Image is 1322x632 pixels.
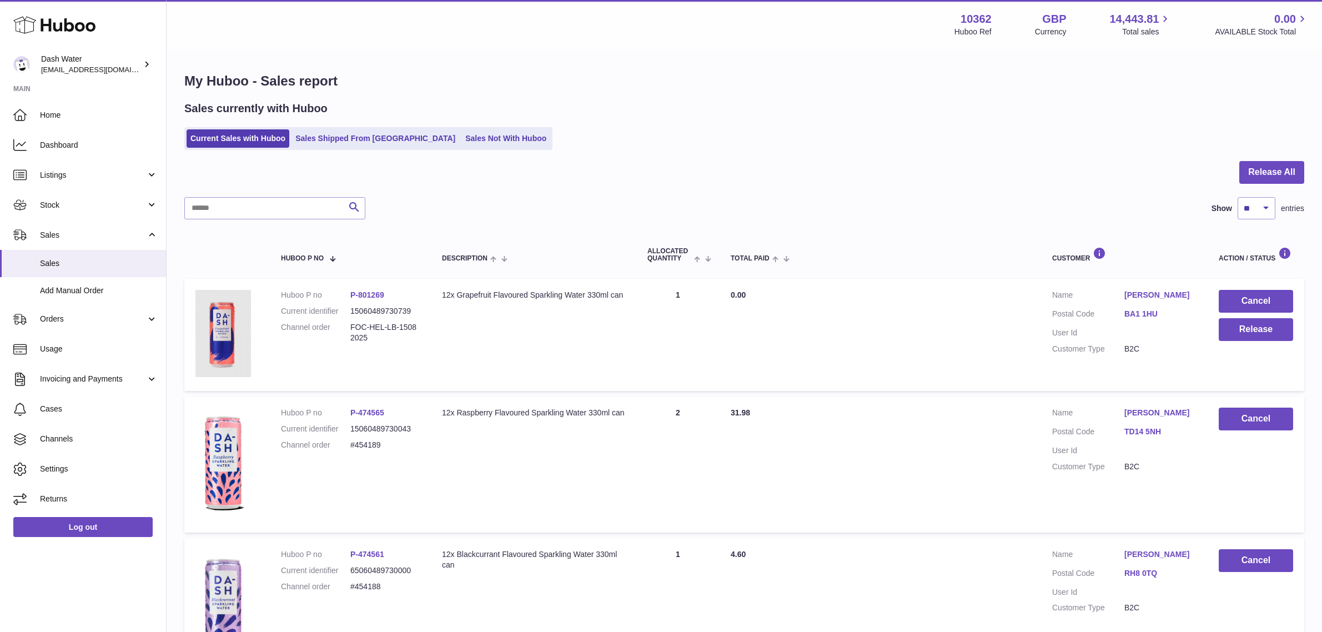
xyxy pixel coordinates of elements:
dd: B2C [1124,344,1197,354]
a: P-474561 [350,550,384,559]
td: 1 [636,279,720,391]
span: 0.00 [731,290,746,299]
span: Total paid [731,255,770,262]
a: Current Sales with Huboo [187,129,289,148]
span: 4.60 [731,550,746,559]
button: Cancel [1219,290,1293,313]
img: 103621724231836.png [195,290,251,377]
a: 0.00 AVAILABLE Stock Total [1215,12,1309,37]
span: Channels [40,434,158,444]
span: [EMAIL_ADDRESS][DOMAIN_NAME] [41,65,163,74]
span: Home [40,110,158,121]
dt: Name [1052,408,1124,421]
span: 0.00 [1274,12,1296,27]
dd: 15060489730739 [350,306,420,317]
div: Action / Status [1219,247,1293,262]
dd: #454188 [350,581,420,592]
span: Stock [40,200,146,210]
td: 2 [636,397,720,533]
span: Orders [40,314,146,324]
dt: Channel order [281,440,350,450]
span: Description [442,255,487,262]
div: Huboo Ref [954,27,992,37]
strong: GBP [1042,12,1066,27]
dd: 65060489730000 [350,565,420,576]
h1: My Huboo - Sales report [184,72,1304,90]
dd: FOC-HEL-LB-15082025 [350,322,420,343]
a: [PERSON_NAME] [1124,549,1197,560]
div: 12x Raspberry Flavoured Sparkling Water 330ml can [442,408,625,418]
div: Customer [1052,247,1197,262]
span: Sales [40,230,146,240]
div: Dash Water [41,54,141,75]
span: Sales [40,258,158,269]
dt: Current identifier [281,424,350,434]
span: Usage [40,344,158,354]
span: Invoicing and Payments [40,374,146,384]
span: Huboo P no [281,255,324,262]
a: P-474565 [350,408,384,417]
span: ALLOCATED Quantity [647,248,691,262]
dt: User Id [1052,587,1124,598]
dt: Name [1052,549,1124,563]
a: Sales Shipped From [GEOGRAPHIC_DATA] [291,129,459,148]
dt: Postal Code [1052,309,1124,322]
dt: Huboo P no [281,290,350,300]
button: Cancel [1219,549,1293,572]
span: Total sales [1122,27,1172,37]
a: TD14 5NH [1124,427,1197,437]
dt: Huboo P no [281,549,350,560]
dt: Customer Type [1052,603,1124,613]
img: 103621706197785.png [195,408,251,519]
dd: 15060489730043 [350,424,420,434]
dt: Customer Type [1052,344,1124,354]
a: 14,443.81 Total sales [1109,12,1172,37]
div: Currency [1035,27,1067,37]
button: Cancel [1219,408,1293,430]
strong: 10362 [961,12,992,27]
dt: User Id [1052,445,1124,456]
span: AVAILABLE Stock Total [1215,27,1309,37]
dt: Current identifier [281,306,350,317]
span: 31.98 [731,408,750,417]
dt: Current identifier [281,565,350,576]
a: [PERSON_NAME] [1124,290,1197,300]
dt: Channel order [281,581,350,592]
span: Cases [40,404,158,414]
dd: #454189 [350,440,420,450]
dt: Postal Code [1052,427,1124,440]
a: BA1 1HU [1124,309,1197,319]
label: Show [1212,203,1232,214]
a: Sales Not With Huboo [461,129,550,148]
dd: B2C [1124,462,1197,472]
dt: Channel order [281,322,350,343]
span: entries [1281,203,1304,214]
div: 12x Blackcurrant Flavoured Sparkling Water 330ml can [442,549,625,570]
span: Settings [40,464,158,474]
img: bea@dash-water.com [13,56,30,73]
dt: Name [1052,290,1124,303]
span: Listings [40,170,146,180]
dt: Customer Type [1052,462,1124,472]
dt: Postal Code [1052,568,1124,581]
a: P-801269 [350,290,384,299]
span: Add Manual Order [40,285,158,296]
button: Release [1219,318,1293,341]
button: Release All [1239,161,1304,184]
a: Log out [13,517,153,537]
dt: User Id [1052,328,1124,338]
h2: Sales currently with Huboo [184,101,328,116]
a: [PERSON_NAME] [1124,408,1197,418]
dt: Huboo P no [281,408,350,418]
a: RH8 0TQ [1124,568,1197,579]
div: 12x Grapefruit Flavoured Sparkling Water 330ml can [442,290,625,300]
dd: B2C [1124,603,1197,613]
span: 14,443.81 [1109,12,1159,27]
span: Returns [40,494,158,504]
span: Dashboard [40,140,158,151]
